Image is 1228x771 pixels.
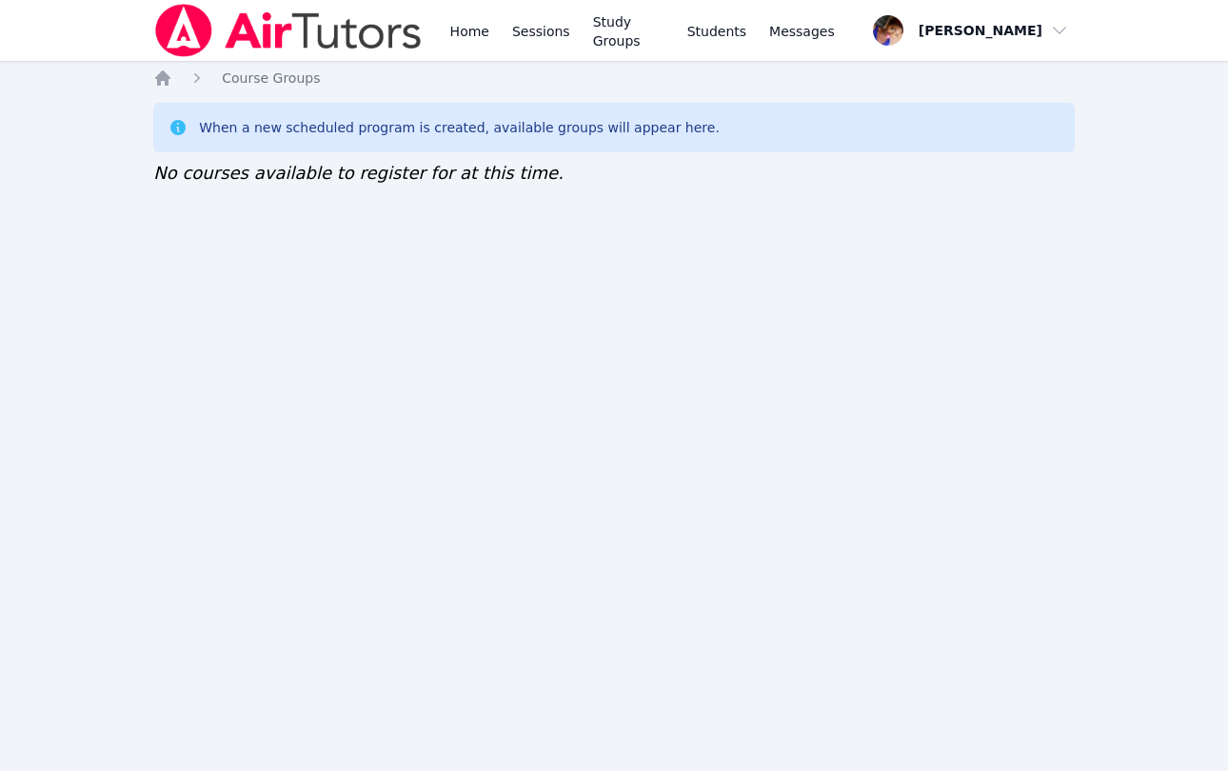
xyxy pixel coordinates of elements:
[199,118,720,137] div: When a new scheduled program is created, available groups will appear here.
[222,70,320,86] span: Course Groups
[153,4,423,57] img: Air Tutors
[153,163,564,183] span: No courses available to register for at this time.
[153,69,1075,88] nav: Breadcrumb
[769,22,835,41] span: Messages
[222,69,320,88] a: Course Groups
